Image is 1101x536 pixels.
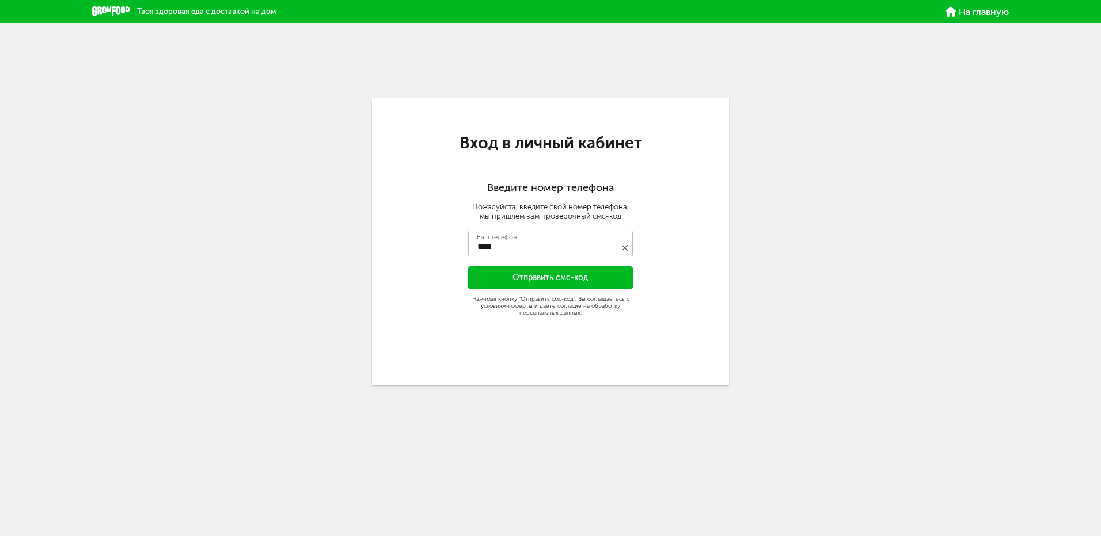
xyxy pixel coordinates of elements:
h1: Вход в личный кабинет [372,136,729,151]
div: Пожалуйста, введите свой номер телефона, мы пришлём вам проверочный смс-код [372,202,729,221]
div: Нажимая кнопку "Отправить смс-код", Вы соглашаетесь с условиями оферты и даете согласие на обрабо... [468,296,633,316]
a: На главную [946,6,1009,17]
label: Ваш телефон [477,234,517,240]
span: Твоя здоровая еда с доставкой на дом [137,7,276,16]
a: Твоя здоровая еда с доставкой на дом [92,6,276,17]
span: На главную [959,7,1009,17]
button: Отправить смс-код [468,266,633,289]
h2: Введите номер телефона [372,182,729,194]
